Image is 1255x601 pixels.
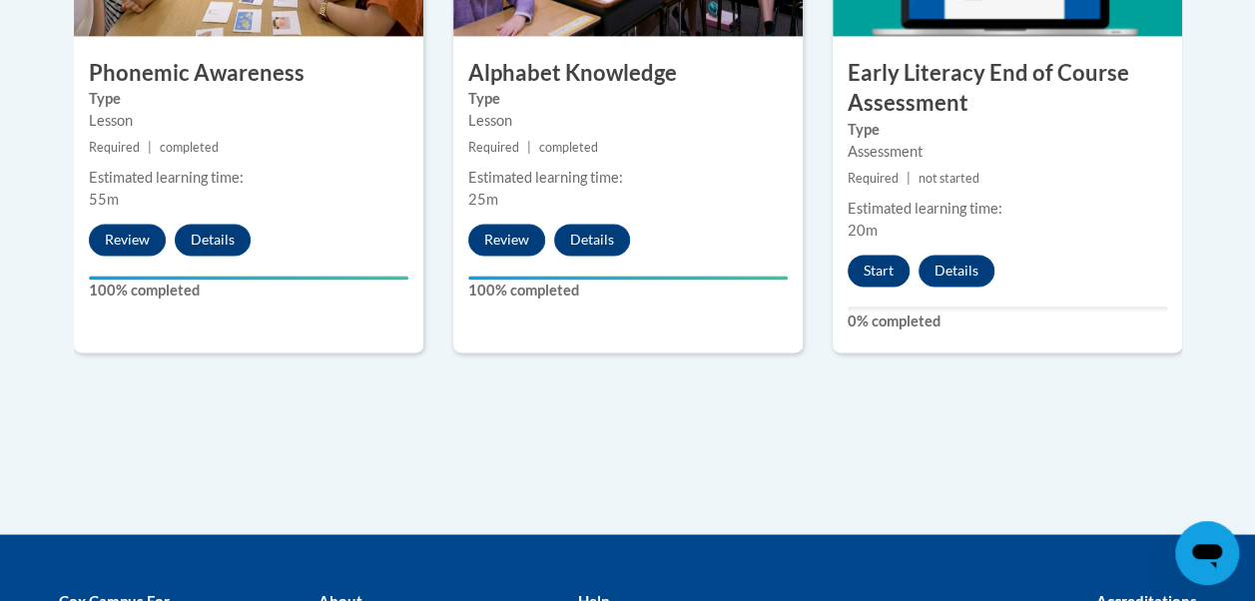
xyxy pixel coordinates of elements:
[539,140,598,155] span: completed
[453,58,803,89] h3: Alphabet Knowledge
[468,276,788,280] div: Your progress
[527,140,531,155] span: |
[1175,521,1239,585] iframe: Button to launch messaging window
[148,140,152,155] span: |
[175,224,251,256] button: Details
[848,198,1167,220] div: Estimated learning time:
[468,140,519,155] span: Required
[848,222,878,239] span: 20m
[89,224,166,256] button: Review
[919,171,979,186] span: not started
[74,58,423,89] h3: Phonemic Awareness
[468,191,498,208] span: 25m
[919,255,994,287] button: Details
[468,88,788,110] label: Type
[907,171,911,186] span: |
[89,110,408,132] div: Lesson
[848,119,1167,141] label: Type
[89,276,408,280] div: Your progress
[89,140,140,155] span: Required
[554,224,630,256] button: Details
[468,110,788,132] div: Lesson
[89,88,408,110] label: Type
[833,58,1182,120] h3: Early Literacy End of Course Assessment
[848,255,910,287] button: Start
[468,224,545,256] button: Review
[848,171,899,186] span: Required
[89,191,119,208] span: 55m
[468,280,788,301] label: 100% completed
[848,141,1167,163] div: Assessment
[160,140,219,155] span: completed
[89,167,408,189] div: Estimated learning time:
[848,310,1167,332] label: 0% completed
[89,280,408,301] label: 100% completed
[468,167,788,189] div: Estimated learning time:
